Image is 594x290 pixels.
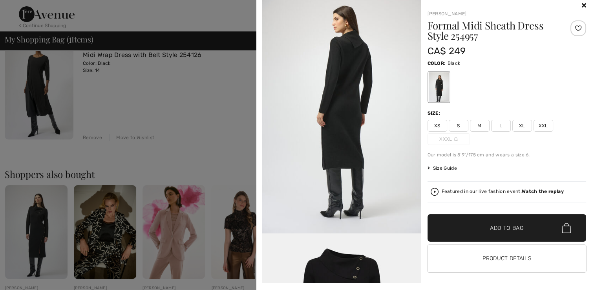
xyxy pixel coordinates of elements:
a: [PERSON_NAME] [428,11,467,17]
span: Add to Bag [490,224,524,232]
span: XS [428,120,447,132]
span: XXXL [428,133,470,145]
span: Size Guide [428,165,457,172]
span: Chat [17,6,33,13]
span: XXL [534,120,553,132]
span: L [491,120,511,132]
button: Add to Bag [428,214,587,242]
span: Black [448,61,461,66]
div: Featured in our live fashion event. [442,189,564,194]
span: Color: [428,61,446,66]
strong: Watch the replay [522,189,564,194]
h1: Formal Midi Sheath Dress Style 254957 [428,20,560,41]
span: CA$ 249 [428,46,466,57]
div: Our model is 5'9"/175 cm and wears a size 6. [428,151,587,158]
div: Size: [428,110,442,117]
span: S [449,120,468,132]
div: Black [428,72,449,102]
span: XL [512,120,532,132]
button: Product Details [428,245,587,272]
img: Bag.svg [562,223,571,233]
span: M [470,120,490,132]
img: Watch the replay [431,188,439,196]
img: ring-m.svg [454,137,458,141]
